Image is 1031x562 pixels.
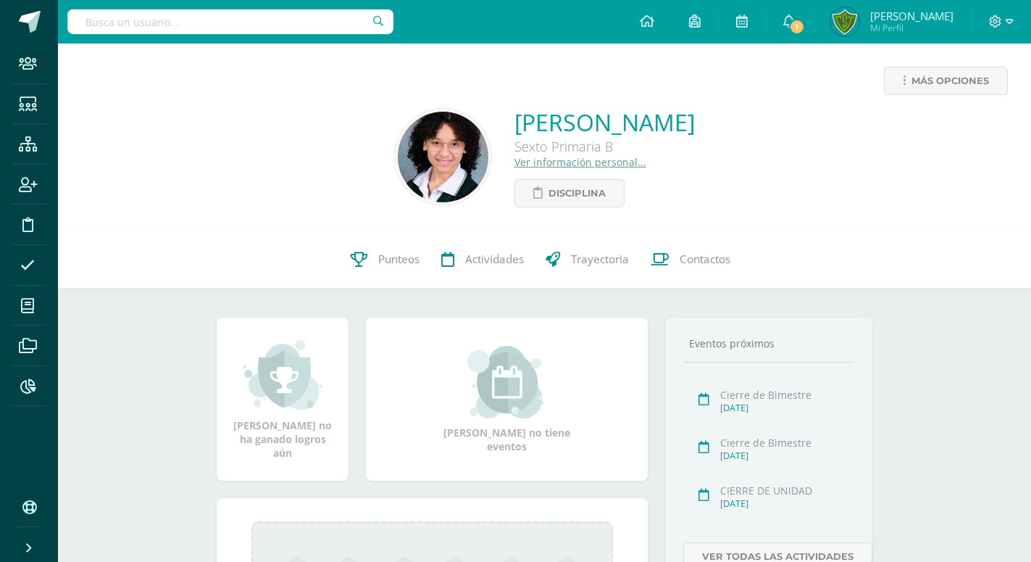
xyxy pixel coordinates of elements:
[514,138,695,155] div: Sexto Primaria B
[870,22,953,34] span: Mi Perfil
[231,339,334,460] div: [PERSON_NAME] no ha ganado logros aún
[720,484,850,497] div: CIERRE DE UNIDAD
[465,252,524,267] span: Actividades
[884,67,1008,95] a: Más opciones
[720,436,850,450] div: Cierre de Bimestre
[830,7,859,36] img: a027cb2715fc0bed0e3d53f9a5f0b33d.png
[911,67,989,94] span: Más opciones
[467,346,546,418] img: event_small.png
[680,252,730,267] span: Contactos
[514,155,646,169] a: Ver información personal...
[720,402,850,414] div: [DATE]
[514,107,695,138] a: [PERSON_NAME]
[548,180,606,207] span: Disciplina
[430,231,535,289] a: Actividades
[720,450,850,462] div: [DATE]
[870,9,953,23] span: [PERSON_NAME]
[683,336,854,350] div: Eventos próximos
[435,346,580,453] div: [PERSON_NAME] no tiene eventos
[514,179,625,207] a: Disciplina
[789,19,805,35] span: 1
[571,252,629,267] span: Trayectoria
[378,252,420,267] span: Punteos
[340,231,430,289] a: Punteos
[720,497,850,510] div: [DATE]
[535,231,640,289] a: Trayectoria
[398,112,488,202] img: 014ca3eb932eaa0cbd0ca6cc3edb0f51.png
[243,339,322,411] img: achievement_small.png
[640,231,741,289] a: Contactos
[720,388,850,402] div: Cierre de Bimestre
[67,9,393,34] input: Busca un usuario...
